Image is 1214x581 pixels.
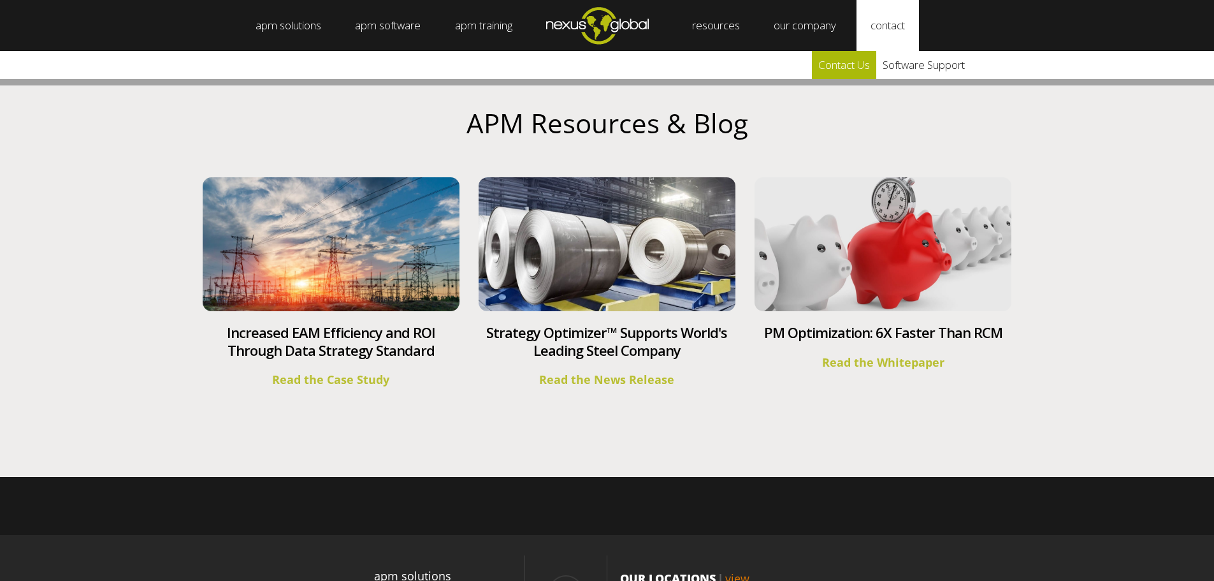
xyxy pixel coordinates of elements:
a: Read the Case Study [272,372,389,387]
h2: APM Resources & Blog [203,107,1012,139]
a: Read the Whitepaper [822,355,944,370]
a: Contact Us [812,51,876,79]
a: PM Optimization: 6X Faster Than RCM [764,323,1002,342]
a: Software Support [876,51,971,79]
a: Strategy Optimizer™ Supports World's Leading Steel Company [486,323,727,360]
a: Read the News Release [539,372,674,387]
a: Increased EAM Efficiency and ROI Through Data Strategy Standard [227,323,435,360]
